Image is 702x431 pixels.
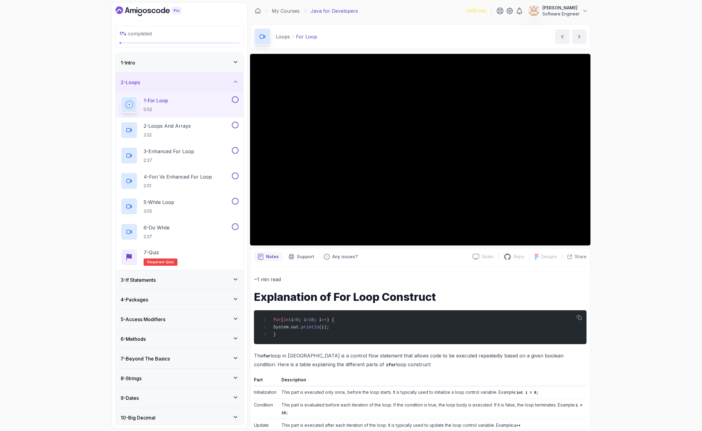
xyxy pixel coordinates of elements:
[466,8,486,14] p: 1361 Points
[279,399,587,419] td: This part is evaluated before each iteration of the loop. If the condition is true, the loop body...
[144,132,191,138] p: 3:32
[294,317,296,322] span: =
[254,376,279,386] th: Part
[121,122,239,139] button: 2-Loops And Arrays3:32
[314,317,321,322] span: ; i
[514,254,525,260] p: Repo
[119,31,127,37] span: 1 %
[254,351,587,369] p: The loop in [GEOGRAPHIC_DATA] is a control flow statement that allows code to be executed repeate...
[272,7,300,15] a: My Courses
[147,260,166,265] span: Required-
[276,33,290,40] p: Loops
[528,5,540,17] img: user profile image
[121,173,239,189] button: 4-Fori vs Enhanced For Loop2:01
[291,317,294,322] span: i
[575,254,587,260] p: Share
[144,234,170,240] p: 2:37
[115,6,195,16] a: Dashboard
[116,270,243,290] button: 3-If Statements
[542,5,580,11] p: [PERSON_NAME]
[250,54,590,245] iframe: 1 - For Loop
[121,223,239,240] button: 6-Do While2:37
[279,386,587,399] td: This part is executed only once, before the loop starts. It is typically used to initialize a loo...
[121,249,239,266] button: 7-QuizRequired-quiz
[555,29,570,44] button: previous content
[119,31,152,37] span: completed
[296,317,299,322] span: 0
[144,97,168,104] p: 1 - For Loop
[144,224,170,231] p: 6 - Do While
[482,254,494,260] p: Slides
[572,29,587,44] button: next content
[116,73,243,92] button: 2-Loops
[144,208,174,214] p: 3:05
[116,408,243,427] button: 10-Big Decimal
[121,414,155,421] h3: 10 - Big Decimal
[144,199,174,206] p: 5 - While Loop
[320,252,361,262] button: Feedback button
[144,249,159,256] p: 7 - Quiz
[301,325,319,330] span: println
[144,107,168,113] p: 5:02
[116,388,243,408] button: 9-Dates
[144,157,194,163] p: 2:37
[319,325,329,330] span: (i);
[327,317,334,322] span: ) {
[541,254,557,260] p: Designs
[121,198,239,215] button: 5-While Loop3:05
[121,375,141,382] h3: 8 - Strings
[310,7,358,15] p: Java for Developers
[166,260,174,265] span: quiz
[121,335,146,343] h3: 6 - Methods
[514,424,521,428] code: i++
[542,11,580,17] p: Software Engineer
[285,252,318,262] button: Support button
[273,332,276,337] span: }
[516,391,539,395] code: int i = 0;
[266,254,279,260] p: Notes
[263,354,271,359] code: for
[528,5,588,17] button: user profile image[PERSON_NAME]Software Engineer
[255,8,261,14] a: Dashboard
[116,310,243,329] button: 5-Access Modifiers
[254,399,279,419] td: Condition
[297,254,314,260] p: Support
[121,394,139,402] h3: 9 - Dates
[284,317,291,322] span: int
[144,148,194,155] p: 3 - Enhanced For Loop
[296,33,317,40] p: For Loop
[121,276,156,284] h3: 3 - If Statements
[254,275,587,284] p: ~1 min read
[299,317,306,322] span: ; i
[116,349,243,368] button: 7-Beyond The Basics
[254,386,279,399] td: Initialization
[144,122,191,130] p: 2 - Loops And Arrays
[116,369,243,388] button: 8-Strings
[121,296,148,303] h3: 4 - Packages
[281,317,283,322] span: (
[273,317,281,322] span: for
[279,376,587,386] th: Description
[121,59,135,66] h3: 1 - Intro
[116,329,243,349] button: 6-Methods
[254,291,587,303] h1: Explanation of For Loop Construct
[306,317,309,322] span: <
[254,252,282,262] button: notes button
[116,53,243,72] button: 1-Intro
[322,317,327,322] span: ++
[121,79,140,86] h3: 2 - Loops
[388,363,396,367] code: for
[144,173,212,180] p: 4 - Fori vs Enhanced For Loop
[332,254,358,260] p: Any issues?
[144,183,212,189] p: 2:01
[121,147,239,164] button: 3-Enhanced For Loop2:37
[121,355,170,362] h3: 7 - Beyond The Basics
[121,316,165,323] h3: 5 - Access Modifiers
[562,254,587,260] button: Share
[121,96,239,113] button: 1-For Loop5:02
[309,317,314,322] span: 10
[116,290,243,309] button: 4-Packages
[273,325,301,330] span: System.out.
